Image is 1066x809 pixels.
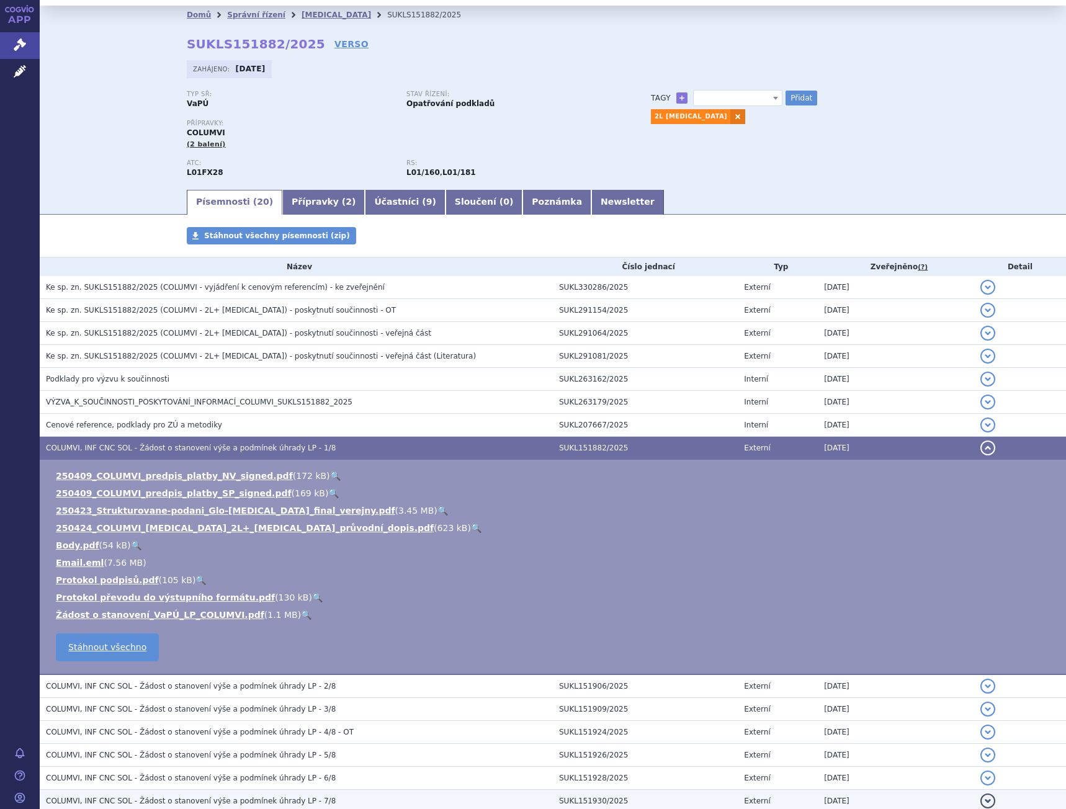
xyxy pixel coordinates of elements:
[676,92,688,104] a: +
[187,159,394,167] p: ATC:
[744,705,770,713] span: Externí
[46,751,336,759] span: COLUMVI, INF CNC SOL - Žádost o stanovení výše a podmínek úhrady LP - 5/8
[330,471,341,481] a: 🔍
[980,395,995,409] button: detail
[56,540,99,550] a: Body.pdf
[107,558,143,568] span: 7.56 MB
[187,190,282,215] a: Písemnosti (20)
[56,633,159,661] a: Stáhnout všechno
[296,471,326,481] span: 172 kB
[56,610,264,620] a: Žádost o stanovení_VaPÚ_LP_COLUMVI.pdf
[46,682,336,691] span: COLUMVI, INF CNC SOL - Žádost o stanovení výše a podmínek úhrady LP - 2/8
[553,744,738,767] td: SUKL151926/2025
[267,610,297,620] span: 1.1 MB
[56,574,1054,586] li: ( )
[56,558,104,568] a: Email.eml
[442,168,476,177] strong: glofitamab pro indikaci relabující / refrakterní difuzní velkobuněčný B-lymfom (DLBCL)
[46,421,222,429] span: Cenové reference, podklady pro ZÚ a metodiky
[46,797,336,805] span: COLUMVI, INF CNC SOL - Žádost o stanovení výše a podmínek úhrady LP - 7/8
[437,506,448,516] a: 🔍
[553,257,738,276] th: Číslo jednací
[818,698,974,721] td: [DATE]
[46,774,336,782] span: COLUMVI, INF CNC SOL - Žádost o stanovení výše a podmínek úhrady LP - 6/8
[46,283,385,292] span: Ke sp. zn. SUKLS151882/2025 (COLUMVI - vyjádření k cenovým referencím) - ke zveřejnění
[980,679,995,694] button: detail
[744,682,770,691] span: Externí
[187,227,356,244] a: Stáhnout všechny písemnosti (zip)
[406,91,614,98] p: Stav řízení:
[187,37,325,51] strong: SUKLS151882/2025
[522,190,591,215] a: Poznámka
[980,326,995,341] button: detail
[334,38,369,50] a: VERSO
[553,414,738,437] td: SUKL207667/2025
[553,322,738,345] td: SUKL291064/2025
[56,591,1054,604] li: ( )
[980,440,995,455] button: detail
[744,751,770,759] span: Externí
[56,609,1054,621] li: ( )
[56,539,1054,552] li: ( )
[279,592,309,602] span: 130 kB
[406,159,626,178] div: ,
[236,65,266,73] strong: [DATE]
[503,197,509,207] span: 0
[693,90,782,106] span: 2L DLBCL
[387,6,477,24] li: SUKLS151882/2025
[195,575,206,585] a: 🔍
[257,197,269,207] span: 20
[56,522,1054,534] li: ( )
[553,698,738,721] td: SUKL151909/2025
[818,721,974,744] td: [DATE]
[786,91,817,105] button: Přidat
[744,306,770,315] span: Externí
[187,168,223,177] strong: GLOFITAMAB
[46,398,352,406] span: VÝZVA_K_SOUČINNOSTI_POSKYTOVÁNÍ_INFORMACÍ_COLUMVI_SUKLS151882_2025
[744,421,768,429] span: Interní
[56,506,395,516] a: 250423_Strukturovane-podani_Glo-[MEDICAL_DATA]_final_verejny.pdf
[744,444,770,452] span: Externí
[553,767,738,790] td: SUKL151928/2025
[980,418,995,432] button: detail
[818,276,974,299] td: [DATE]
[56,556,1054,569] li: ( )
[131,540,141,550] a: 🔍
[553,276,738,299] td: SUKL330286/2025
[187,128,225,137] span: COLUMVI
[282,190,365,215] a: Přípravky (2)
[744,352,770,360] span: Externí
[818,322,974,345] td: [DATE]
[553,299,738,322] td: SUKL291154/2025
[974,257,1066,276] th: Detail
[295,488,325,498] span: 169 kB
[818,767,974,790] td: [DATE]
[346,197,352,207] span: 2
[553,437,738,460] td: SUKL151882/2025
[980,771,995,785] button: detail
[818,345,974,368] td: [DATE]
[40,257,553,276] th: Název
[46,444,336,452] span: COLUMVI, INF CNC SOL - Žádost o stanovení výše a podmínek úhrady LP - 1/8
[651,109,730,124] a: 2L [MEDICAL_DATA]
[818,744,974,767] td: [DATE]
[980,303,995,318] button: detail
[744,398,768,406] span: Interní
[980,372,995,387] button: detail
[553,721,738,744] td: SUKL151924/2025
[918,263,928,272] abbr: (?)
[56,592,275,602] a: Protokol převodu do výstupního formátu.pdf
[56,487,1054,499] li: ( )
[56,575,159,585] a: Protokol podpisů.pdf
[193,64,232,74] span: Zahájeno:
[46,352,476,360] span: Ke sp. zn. SUKLS151882/2025 (COLUMVI - 2L+ DLBCL) - poskytnutí součinnosti - veřejná část (Litera...
[187,91,394,98] p: Typ SŘ:
[553,368,738,391] td: SUKL263162/2025
[328,488,339,498] a: 🔍
[398,506,434,516] span: 3.45 MB
[744,774,770,782] span: Externí
[744,797,770,805] span: Externí
[437,523,468,533] span: 623 kB
[744,283,770,292] span: Externí
[56,471,293,481] a: 250409_COLUMVI_predpis_platby_NV_signed.pdf
[980,793,995,808] button: detail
